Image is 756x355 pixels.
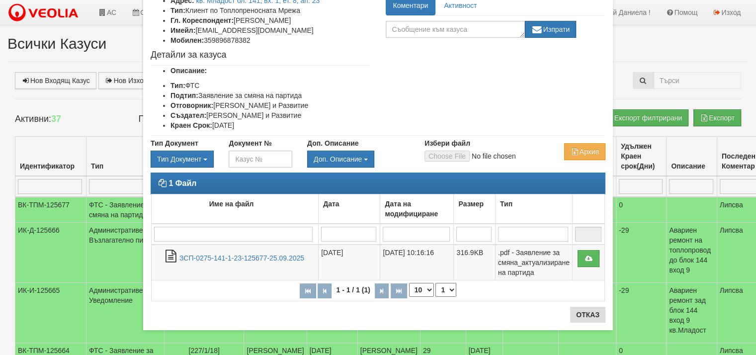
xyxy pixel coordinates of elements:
[170,101,213,109] b: Отговорник:
[170,100,371,110] li: [PERSON_NAME] и Развитие
[170,5,371,15] li: Клиент по Топлопреносната Мрежа
[170,110,371,120] li: [PERSON_NAME] и Развитие
[500,200,512,208] b: Тип
[168,179,196,187] strong: 1 Файл
[170,15,371,25] li: [PERSON_NAME]
[179,254,304,262] a: ЗСП-0275-141-1-23-125677-25.09.2025
[334,286,372,294] span: 1 - 1 / 1 (1)
[458,200,483,208] b: Размер
[435,283,456,297] select: Страница номер
[319,194,380,224] td: Дата: No sort applied, activate to apply an ascending sort
[525,21,577,38] button: Изпрати
[229,151,292,168] input: Казус №
[424,138,470,148] label: Избери файл
[570,307,605,323] button: Отказ
[151,151,214,168] button: Тип Документ
[170,91,198,99] b: Подтип:
[572,194,604,224] td: : No sort applied, activate to apply an ascending sort
[170,6,185,14] b: Тип:
[307,151,374,168] button: Доп. Описание
[170,36,204,44] b: Мобилен:
[391,283,407,298] button: Последна страница
[170,82,185,89] b: Тип:
[454,245,495,280] td: 316.9KB
[170,120,371,130] li: [DATE]
[314,155,362,163] span: Доп. Описание
[170,35,371,45] li: 359896878382
[209,200,254,208] b: Име на файл
[380,194,454,224] td: Дата на модифициране: No sort applied, activate to apply an ascending sort
[152,194,319,224] td: Име на файл: No sort applied, activate to apply an ascending sort
[151,151,214,168] div: Двоен клик, за изчистване на избраната стойност.
[319,245,380,280] td: [DATE]
[152,245,605,280] tr: ЗСП-0275-141-1-23-125677-25.09.2025.pdf - Заявление за смяна_актуализиране на партида
[307,138,358,148] label: Доп. Описание
[151,50,371,60] h4: Детайли за казуса
[380,245,454,280] td: [DATE] 10:16:16
[385,200,438,218] b: Дата на модифициране
[157,155,201,163] span: Тип Документ
[170,81,371,90] li: ФТС
[454,194,495,224] td: Размер: No sort applied, activate to apply an ascending sort
[300,283,316,298] button: Първа страница
[151,138,198,148] label: Тип Документ
[170,25,371,35] li: [EMAIL_ADDRESS][DOMAIN_NAME]
[170,67,207,75] b: Описание:
[170,90,371,100] li: Заявление за смяна на партида
[170,121,212,129] b: Краен Срок:
[495,245,572,280] td: .pdf - Заявление за смяна_актуализиране на партида
[170,16,234,24] b: Гл. Кореспондент:
[170,111,206,119] b: Създател:
[229,138,271,148] label: Документ №
[307,151,410,168] div: Двоен клик, за изчистване на избраната стойност.
[409,283,434,297] select: Брой редове на страница
[323,200,339,208] b: Дата
[170,26,195,34] b: Имейл:
[318,283,332,298] button: Предишна страница
[375,283,389,298] button: Следваща страница
[564,143,605,160] button: Архив
[495,194,572,224] td: Тип: No sort applied, activate to apply an ascending sort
